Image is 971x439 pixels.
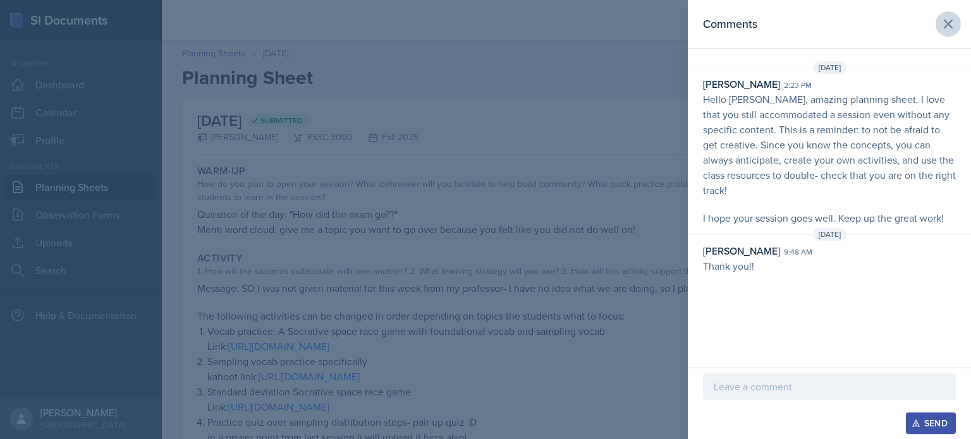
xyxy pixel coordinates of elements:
[784,80,812,91] div: 2:23 pm
[703,258,956,274] p: Thank you!!
[703,76,780,92] div: [PERSON_NAME]
[703,15,757,33] h2: Comments
[813,61,846,74] span: [DATE]
[784,246,812,258] div: 9:48 am
[703,243,780,258] div: [PERSON_NAME]
[703,92,956,198] p: Hello [PERSON_NAME], amazing planning sheet. I love that you still accommodated a session even wi...
[703,210,956,226] p: I hope your session goes well. Keep up the great work!
[914,418,948,428] div: Send
[906,412,956,434] button: Send
[813,228,846,241] span: [DATE]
